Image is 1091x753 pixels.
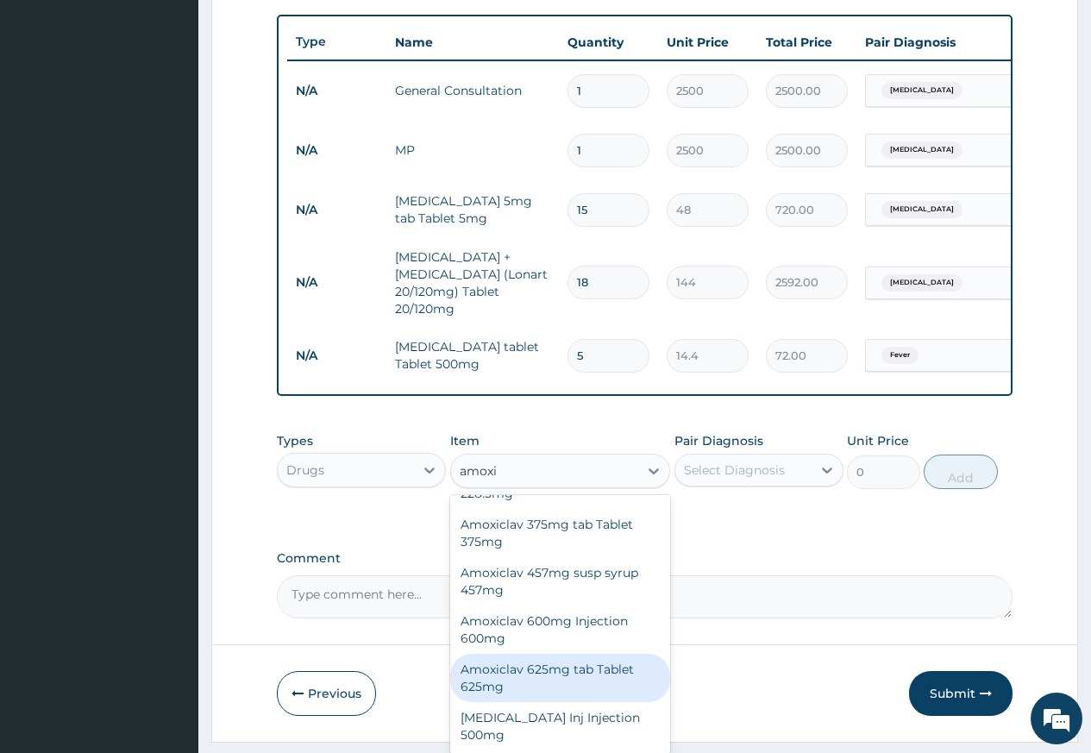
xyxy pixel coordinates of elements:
label: Pair Diagnosis [674,432,763,449]
button: Add [924,455,997,489]
th: Pair Diagnosis [856,25,1046,60]
th: Total Price [757,25,856,60]
label: Comment [277,551,1013,566]
span: [MEDICAL_DATA] [881,274,962,292]
td: N/A [287,194,386,226]
div: Minimize live chat window [283,9,324,50]
label: Item [450,432,480,449]
td: N/A [287,75,386,107]
label: Unit Price [847,432,909,449]
th: Type [287,26,386,58]
td: N/A [287,340,386,372]
span: [MEDICAL_DATA] [881,201,962,218]
td: [MEDICAL_DATA] tablet Tablet 500mg [386,329,559,381]
div: Chat with us now [90,97,290,119]
td: [MEDICAL_DATA] 5mg tab Tablet 5mg [386,184,559,235]
div: Amoxiclav 375mg tab Tablet 375mg [450,509,671,557]
div: Drugs [286,461,324,479]
td: N/A [287,135,386,166]
td: [MEDICAL_DATA] + [MEDICAL_DATA] (Lonart 20/120mg) Tablet 20/120mg [386,240,559,326]
label: Types [277,434,313,449]
th: Unit Price [658,25,757,60]
span: Fever [881,347,919,364]
span: [MEDICAL_DATA] [881,82,962,99]
div: Amoxiclav 625mg tab Tablet 625mg [450,654,671,702]
th: Name [386,25,559,60]
td: General Consultation [386,73,559,108]
div: Select Diagnosis [684,461,785,479]
div: Amoxiclav 457mg susp syrup 457mg [450,557,671,606]
button: Submit [909,671,1013,716]
td: N/A [287,267,386,298]
td: MP [386,133,559,167]
textarea: Type your message and hit 'Enter' [9,471,329,531]
img: d_794563401_company_1708531726252_794563401 [32,86,70,129]
div: [MEDICAL_DATA] Inj Injection 500mg [450,702,671,750]
button: Previous [277,671,376,716]
span: [MEDICAL_DATA] [881,141,962,159]
div: Amoxiclav 600mg Injection 600mg [450,606,671,654]
span: We're online! [100,217,238,392]
th: Quantity [559,25,658,60]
